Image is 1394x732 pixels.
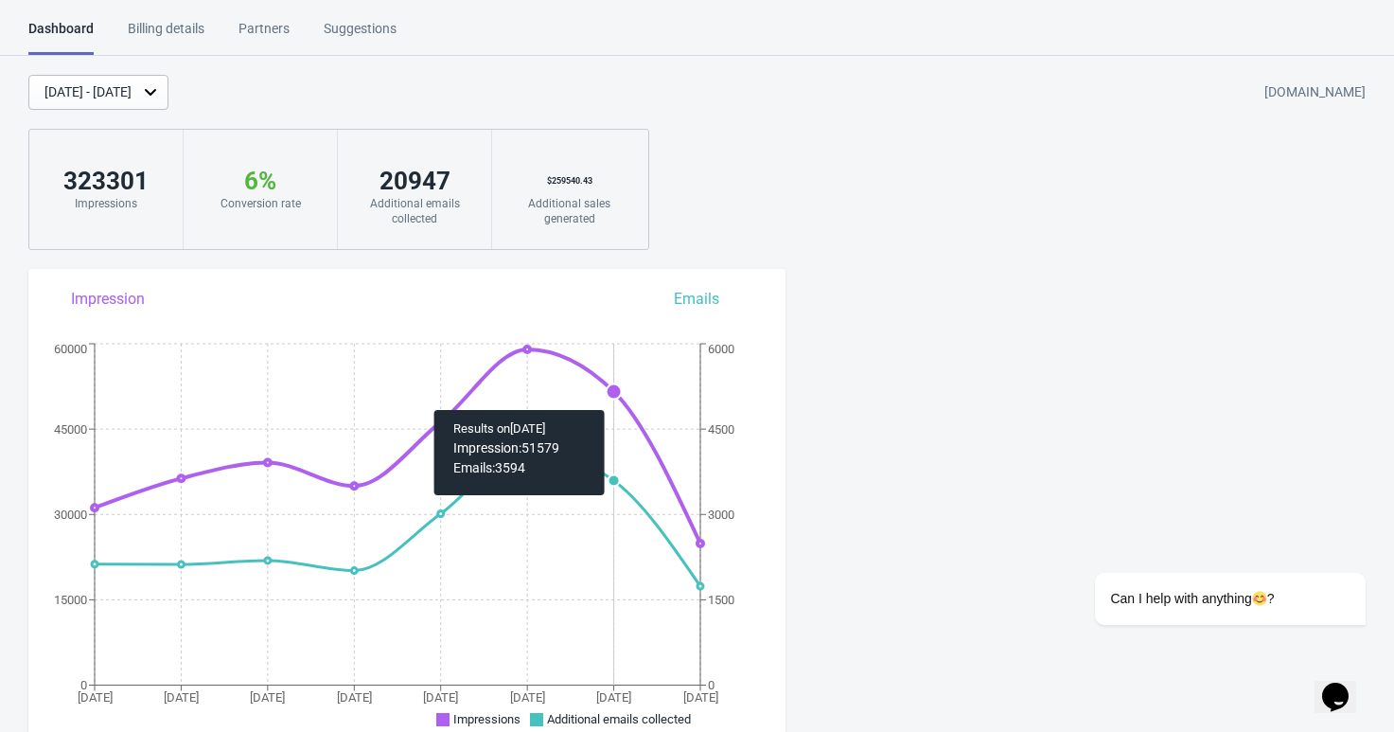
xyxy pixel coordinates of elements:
[250,690,285,705] tspan: [DATE]
[708,593,734,607] tspan: 1500
[708,422,734,437] tspan: 4500
[78,690,113,705] tspan: [DATE]
[164,690,199,705] tspan: [DATE]
[54,422,87,437] tspan: 45000
[1315,656,1375,713] iframe: chat widget
[48,196,164,211] div: Impressions
[44,82,132,102] div: [DATE] - [DATE]
[708,342,734,356] tspan: 6000
[203,166,318,196] div: 6 %
[203,196,318,211] div: Conversion rate
[54,593,87,607] tspan: 15000
[48,166,164,196] div: 323301
[511,166,627,196] div: $ 259540.43
[54,508,87,522] tspan: 30000
[511,196,627,226] div: Additional sales generated
[1034,423,1375,647] iframe: chat widget
[683,690,718,705] tspan: [DATE]
[547,712,691,726] span: Additional emails collected
[453,712,521,726] span: Impressions
[357,196,472,226] div: Additional emails collected
[128,19,204,52] div: Billing details
[596,690,631,705] tspan: [DATE]
[238,19,290,52] div: Partners
[708,508,734,522] tspan: 3000
[357,166,472,196] div: 20947
[324,19,397,52] div: Suggestions
[510,690,545,705] tspan: [DATE]
[80,678,87,692] tspan: 0
[1264,76,1366,110] div: [DOMAIN_NAME]
[54,342,87,356] tspan: 60000
[28,19,94,55] div: Dashboard
[708,678,715,692] tspan: 0
[337,690,372,705] tspan: [DATE]
[423,690,458,705] tspan: [DATE]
